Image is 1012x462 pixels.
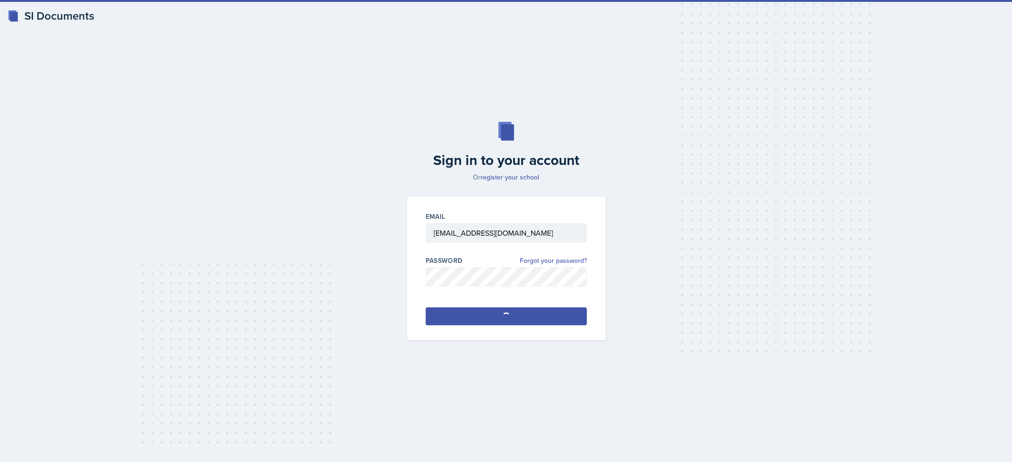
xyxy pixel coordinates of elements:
label: Email [426,212,445,221]
h2: Sign in to your account [401,152,611,169]
p: Or [401,172,611,182]
a: register your school [480,172,539,182]
input: Email [426,223,587,243]
a: SI Documents [7,7,94,24]
label: Password [426,256,463,265]
a: Forgot your password? [520,256,587,266]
